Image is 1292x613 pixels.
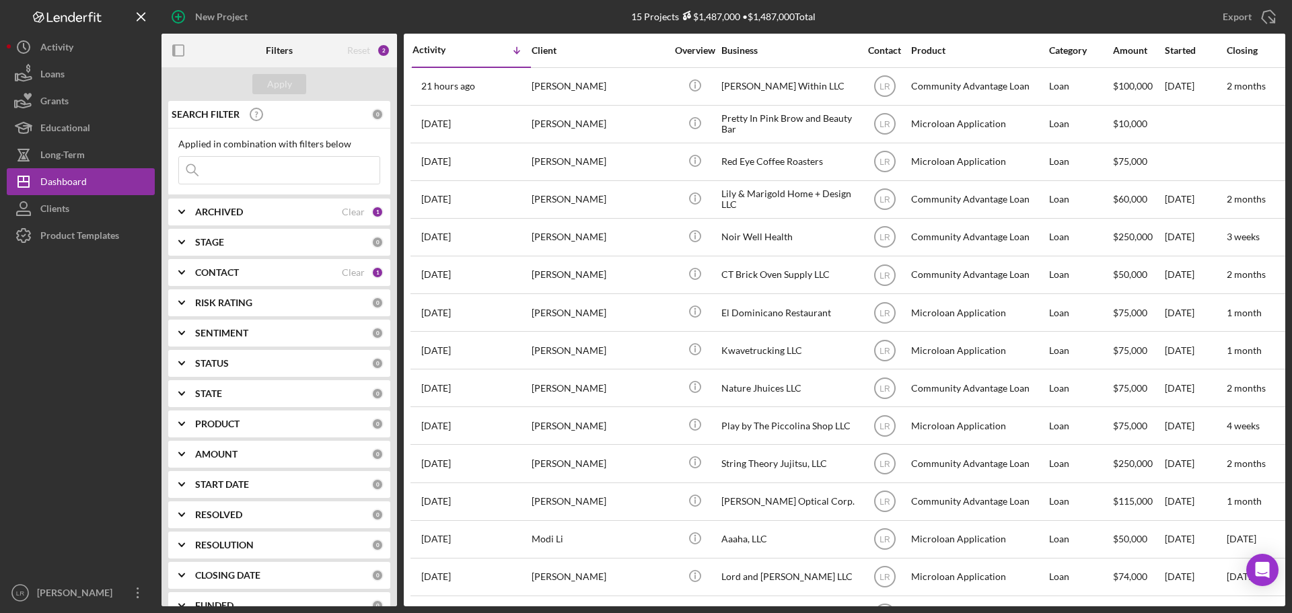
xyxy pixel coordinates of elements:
[195,267,239,278] b: CONTACT
[195,207,243,217] b: ARCHIVED
[371,569,384,581] div: 0
[421,81,475,92] time: 2025-09-11 17:37
[371,266,384,279] div: 1
[195,479,249,490] b: START DATE
[342,207,365,217] div: Clear
[1049,295,1112,330] div: Loan
[880,384,890,393] text: LR
[7,87,155,114] button: Grants
[371,388,384,400] div: 0
[7,34,155,61] button: Activity
[1165,521,1225,557] div: [DATE]
[1113,533,1147,544] span: $50,000
[371,108,384,120] div: 0
[532,295,666,330] div: [PERSON_NAME]
[721,144,856,180] div: Red Eye Coffee Roasters
[412,44,472,55] div: Activity
[1113,382,1147,394] span: $75,000
[421,571,451,582] time: 2025-05-01 20:53
[195,328,248,338] b: SENTIMENT
[880,460,890,469] text: LR
[721,106,856,142] div: Pretty In Pink Brow and Beauty Bar
[880,535,890,544] text: LR
[1113,268,1147,280] span: $50,000
[721,332,856,368] div: Kwavetrucking LLC
[880,497,890,507] text: LR
[1113,495,1153,507] span: $115,000
[1049,370,1112,406] div: Loan
[721,408,856,443] div: Play by The Piccolina Shop LLC
[911,559,1046,595] div: Microloan Application
[911,332,1046,368] div: Microloan Application
[1049,484,1112,519] div: Loan
[880,195,890,205] text: LR
[859,45,910,56] div: Contact
[40,222,119,252] div: Product Templates
[880,233,890,242] text: LR
[421,231,451,242] time: 2025-09-08 14:46
[195,297,252,308] b: RISK RATING
[721,521,856,557] div: Aaaha, LLC
[1165,69,1225,104] div: [DATE]
[1113,118,1147,129] span: $10,000
[1113,80,1153,92] span: $100,000
[172,109,240,120] b: SEARCH FILTER
[7,222,155,249] a: Product Templates
[911,521,1046,557] div: Microloan Application
[532,219,666,255] div: [PERSON_NAME]
[7,195,155,222] a: Clients
[371,600,384,612] div: 0
[421,421,451,431] time: 2025-08-26 21:07
[679,11,740,22] div: $1,487,000
[721,257,856,293] div: CT Brick Oven Supply LLC
[421,383,451,394] time: 2025-09-03 08:59
[7,114,155,141] button: Educational
[34,579,121,610] div: [PERSON_NAME]
[1209,3,1285,30] button: Export
[1227,307,1262,318] time: 1 month
[40,168,87,199] div: Dashboard
[1165,182,1225,217] div: [DATE]
[1227,345,1262,356] time: 1 month
[178,139,380,149] div: Applied in combination with filters below
[880,271,890,280] text: LR
[421,118,451,129] time: 2025-09-10 17:22
[1113,45,1163,56] div: Amount
[371,509,384,521] div: 0
[1227,495,1262,507] time: 1 month
[421,308,451,318] time: 2025-09-03 19:07
[1049,332,1112,368] div: Loan
[1049,445,1112,481] div: Loan
[161,3,261,30] button: New Project
[532,45,666,56] div: Client
[16,589,24,597] text: LR
[252,74,306,94] button: Apply
[880,308,890,318] text: LR
[670,45,720,56] div: Overview
[1113,420,1147,431] span: $75,000
[532,144,666,180] div: [PERSON_NAME]
[421,194,451,205] time: 2025-09-08 15:25
[532,445,666,481] div: [PERSON_NAME]
[911,106,1046,142] div: Microloan Application
[911,182,1046,217] div: Community Advantage Loan
[721,445,856,481] div: String Theory Jujitsu, LLC
[40,141,85,172] div: Long-Term
[7,61,155,87] button: Loans
[1049,408,1112,443] div: Loan
[1165,370,1225,406] div: [DATE]
[1227,193,1266,205] time: 2 months
[421,496,451,507] time: 2025-08-22 15:15
[40,87,69,118] div: Grants
[911,370,1046,406] div: Community Advantage Loan
[911,69,1046,104] div: Community Advantage Loan
[421,156,451,167] time: 2025-09-10 17:19
[1227,533,1256,544] time: [DATE]
[195,570,260,581] b: CLOSING DATE
[421,458,451,469] time: 2025-08-24 19:24
[911,144,1046,180] div: Microloan Application
[721,484,856,519] div: [PERSON_NAME] Optical Corp.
